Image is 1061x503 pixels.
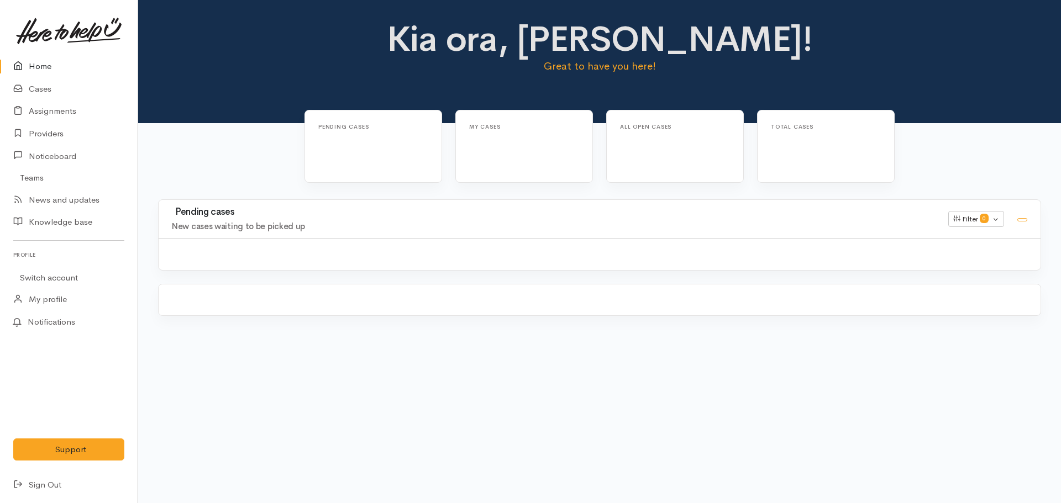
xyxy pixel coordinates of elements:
[13,247,124,262] h6: Profile
[771,124,868,130] h6: Total cases
[620,124,717,130] h6: All Open cases
[172,207,935,218] h3: Pending cases
[382,59,817,74] p: Great to have you here!
[382,20,817,59] h1: Kia ora, [PERSON_NAME]!
[318,124,415,130] h6: Pending cases
[980,214,989,223] span: 0
[13,438,124,461] button: Support
[948,211,1004,227] button: Filter0
[469,124,566,130] h6: My cases
[172,222,935,231] h4: New cases waiting to be picked up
